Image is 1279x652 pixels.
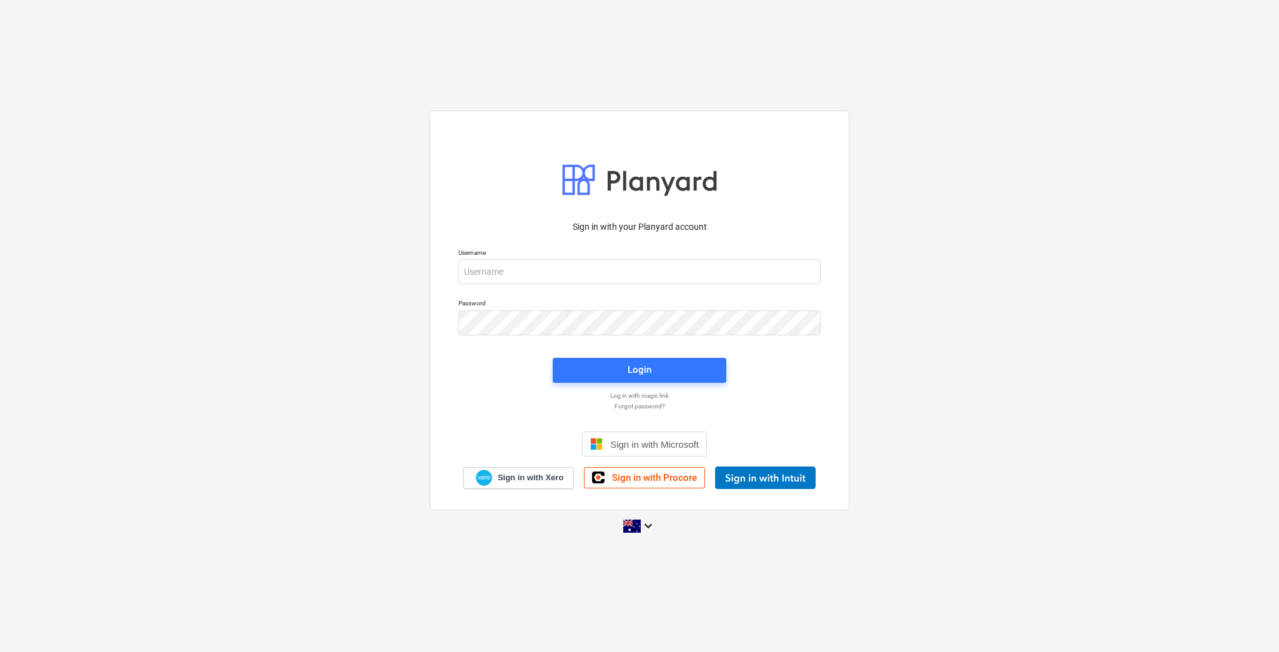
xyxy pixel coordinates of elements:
[458,220,821,234] p: Sign in with your Planyard account
[498,472,563,483] span: Sign in with Xero
[584,467,705,488] a: Sign in with Procore
[452,402,827,410] a: Forgot password?
[612,472,697,483] span: Sign in with Procore
[452,392,827,400] a: Log in with magic link
[458,259,821,284] input: Username
[458,299,821,310] p: Password
[590,438,603,450] img: Microsoft logo
[641,518,656,533] i: keyboard_arrow_down
[628,362,651,378] div: Login
[610,439,699,450] span: Sign in with Microsoft
[476,470,492,487] img: Xero logo
[553,358,726,383] button: Login
[458,249,821,259] p: Username
[463,467,575,489] a: Sign in with Xero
